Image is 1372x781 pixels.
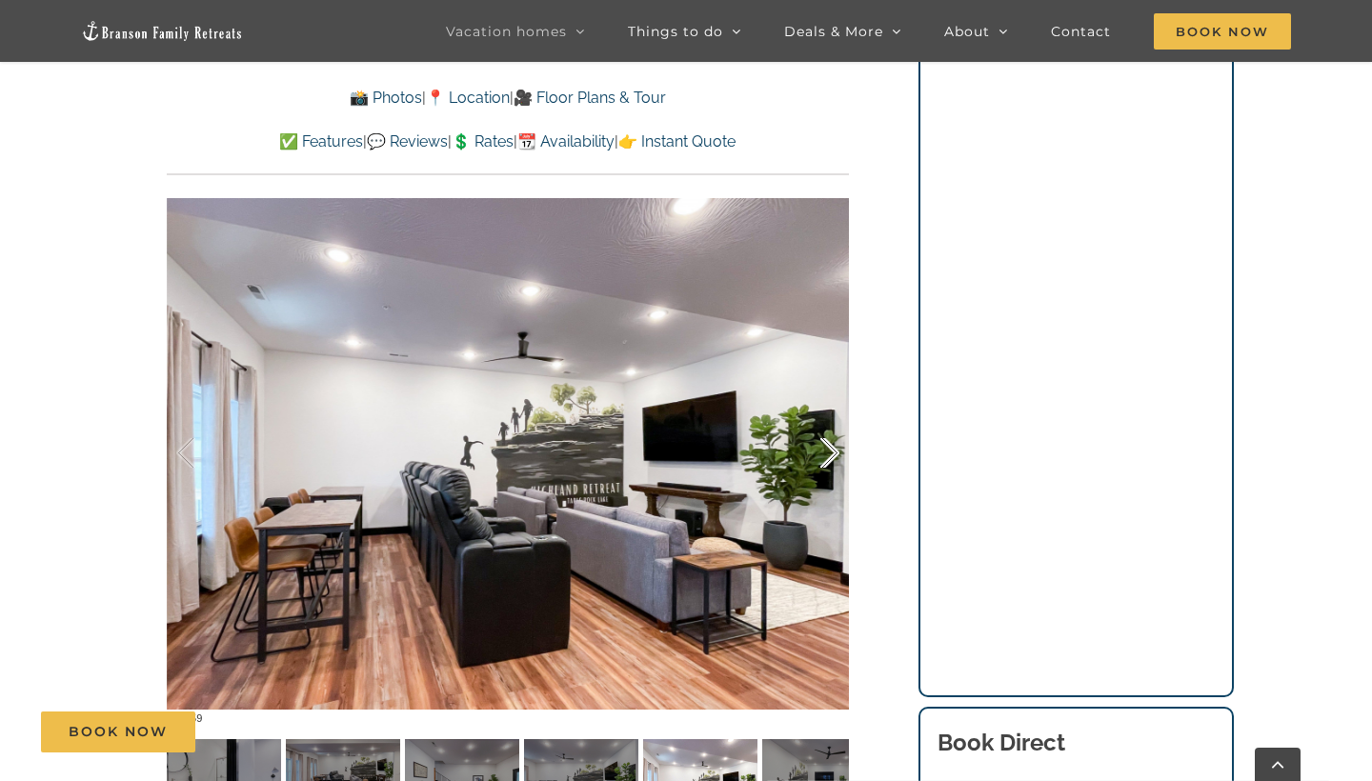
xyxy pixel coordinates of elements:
span: About [944,25,990,38]
a: 📍 Location [426,89,510,107]
b: Book Direct [938,729,1065,756]
span: Deals & More [784,25,883,38]
a: 🎥 Floor Plans & Tour [514,89,666,107]
span: Vacation homes [446,25,567,38]
a: 👉 Instant Quote [618,132,736,150]
img: Branson Family Retreats Logo [81,20,243,42]
span: Contact [1051,25,1111,38]
span: Book Now [69,724,168,740]
a: Book Now [41,711,195,752]
a: 💲 Rates [452,132,514,150]
p: | | [167,86,849,110]
a: ✅ Features [279,132,363,150]
span: Book Now [1154,13,1291,50]
span: Things to do [628,25,723,38]
p: | | | | [167,130,849,154]
a: 📆 Availability [517,132,615,150]
a: 📸 Photos [350,89,422,107]
a: 💬 Reviews [367,132,448,150]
